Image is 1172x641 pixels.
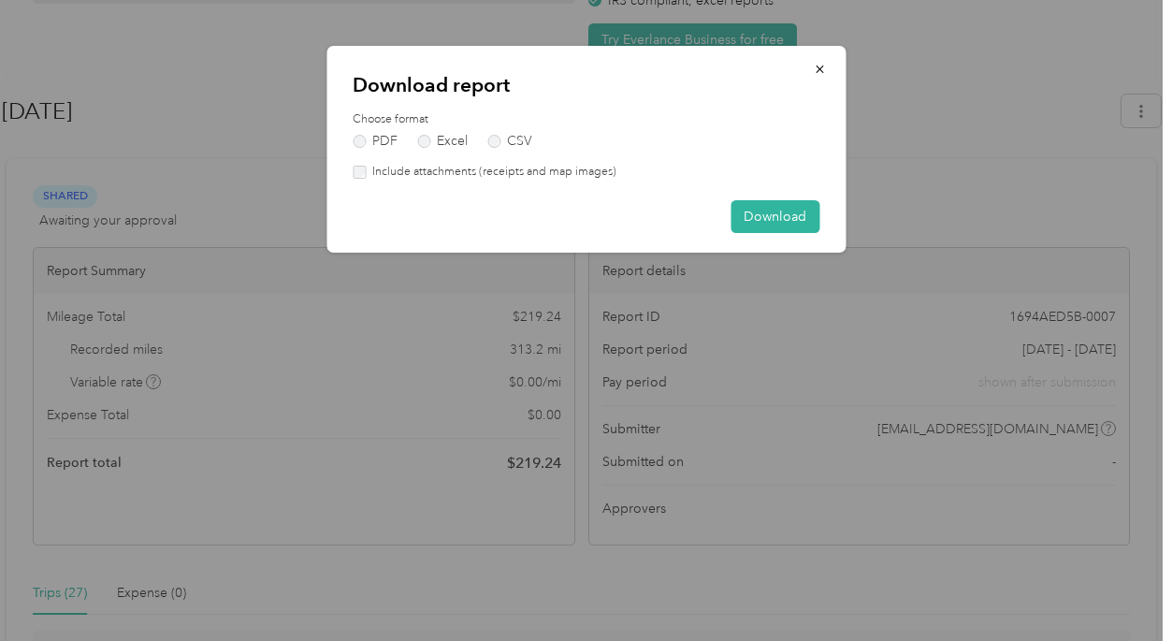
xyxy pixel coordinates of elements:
[353,135,398,148] label: PDF
[487,135,532,148] label: CSV
[353,111,819,128] label: Choose format
[366,164,616,181] label: Include attachments (receipts and map images)
[417,135,468,148] label: Excel
[353,72,819,98] p: Download report
[731,200,819,233] button: Download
